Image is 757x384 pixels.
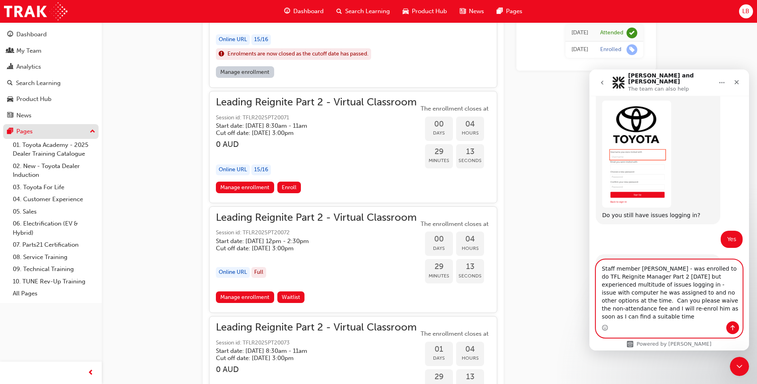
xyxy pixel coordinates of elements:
button: Waitlist [277,291,305,303]
a: pages-iconPages [490,3,529,20]
span: Leading Reignite Part 2 - Virtual Classroom [216,323,417,332]
a: car-iconProduct Hub [396,3,453,20]
span: Minutes [425,156,453,165]
span: Seconds [456,271,484,281]
span: car-icon [403,6,409,16]
span: The enrollment closes at [419,329,490,338]
a: 07. Parts21 Certification [10,239,99,251]
div: My Team [16,46,42,55]
span: 13 [456,262,484,271]
a: 04. Customer Experience [10,193,99,206]
h5: Start date: [DATE] 8:30am - 11am [216,347,404,354]
a: Manage enrollment [216,291,274,303]
span: Session id: TFLR2025PT20072 [216,228,417,238]
h5: Start date: [DATE] 12pm - 2:30pm [216,238,404,245]
span: prev-icon [88,368,94,378]
div: Pages [16,127,33,136]
div: Online URL [216,267,250,278]
span: learningRecordVerb_ENROLL-icon [627,44,637,55]
div: Online URL [216,164,250,175]
div: Full [251,267,266,278]
span: The enrollment closes at [419,104,490,113]
span: Leading Reignite Part 2 - Virtual Classroom [216,213,417,222]
span: 29 [425,147,453,156]
a: News [3,108,99,123]
a: search-iconSearch Learning [330,3,396,20]
span: exclaim-icon [219,49,224,59]
div: Enrolled [600,46,621,53]
span: Hours [456,354,484,363]
span: pages-icon [497,6,503,16]
h5: Start date: [DATE] 8:30am - 11am [216,122,404,129]
img: Trak [4,2,67,20]
button: DashboardMy TeamAnalyticsSearch LearningProduct HubNews [3,26,99,124]
h3: 0 AUD [216,140,417,149]
button: Pages [3,124,99,139]
span: Leading Reignite Part 2 - Virtual Classroom [216,98,417,107]
span: 01 [425,345,453,354]
span: Hours [456,129,484,138]
span: learningRecordVerb_ATTEND-icon [627,28,637,38]
div: News [16,111,32,120]
div: Dashboard [16,30,47,39]
a: 02. New - Toyota Dealer Induction [10,160,99,181]
span: search-icon [7,80,13,87]
div: Thu Aug 07 2025 12:00:00 GMT+0800 (Australian Western Standard Time) [571,28,588,38]
span: Hours [456,244,484,253]
span: Enroll [282,184,296,191]
div: Product Hub [16,95,51,104]
span: Minutes [425,271,453,281]
button: LB [739,4,753,18]
h5: Cut off date: [DATE] 3:00pm [216,354,404,362]
div: 15 / 16 [251,34,271,45]
span: 00 [425,235,453,244]
a: My Team [3,44,99,58]
span: 00 [425,120,453,129]
a: 03. Toyota For Life [10,181,99,194]
span: Dashboard [293,7,324,16]
h3: 0 AUD [216,365,417,374]
a: Product Hub [3,92,99,107]
a: guage-iconDashboard [278,3,330,20]
div: Online URL [216,34,250,45]
button: Leading Reignite Part 2 - Virtual ClassroomSession id: TFLR2025PT20071Start date: [DATE] 8:30am -... [216,98,490,196]
a: Analytics [3,59,99,74]
span: The enrollment closes at [419,220,490,229]
span: Pages [506,7,522,16]
span: people-icon [7,48,13,55]
span: 29 [425,262,453,271]
span: 13 [456,147,484,156]
span: Days [425,354,453,363]
div: Attended [600,29,623,37]
span: Session id: TFLR2025PT20071 [216,113,417,123]
span: News [469,7,484,16]
a: 08. Service Training [10,251,99,263]
span: Days [425,129,453,138]
a: 06. Electrification (EV & Hybrid) [10,218,99,239]
a: 10. TUNE Rev-Up Training [10,275,99,288]
div: Search Learning [16,79,61,88]
span: up-icon [90,127,95,137]
span: Enrolments are now closed as the cutoff date has passed. [227,49,368,59]
a: 09. Technical Training [10,263,99,275]
iframe: Intercom live chat [730,357,749,376]
h5: Cut off date: [DATE] 3:00pm [216,245,404,252]
h5: Cut off date: [DATE] 3:00pm [216,129,404,137]
span: 04 [456,120,484,129]
button: Enroll [277,182,301,193]
div: Tue Mar 04 2025 13:21:53 GMT+0800 (Australian Western Standard Time) [571,45,588,54]
span: pages-icon [7,128,13,135]
a: All Pages [10,287,99,300]
span: Seconds [456,156,484,165]
span: Product Hub [412,7,447,16]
